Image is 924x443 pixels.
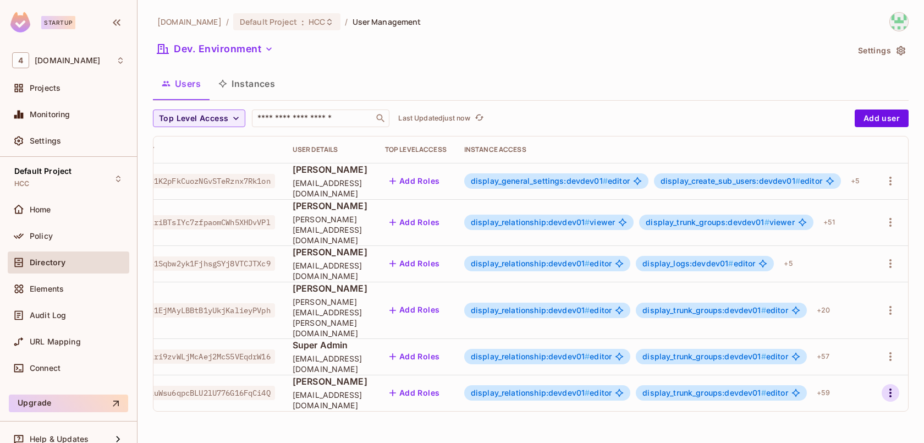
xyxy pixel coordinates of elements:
span: [PERSON_NAME] [293,163,367,176]
div: User Details [293,145,367,154]
span: # [585,259,590,268]
span: Policy [30,232,53,240]
span: Directory [30,258,65,267]
span: display_create_sub_users:devdev01 [661,176,800,185]
span: : [301,18,305,26]
span: user_31EjMAyLBBtB1yUkjKalieyPVph [123,303,275,318]
span: viewer [471,218,615,227]
span: user_2ri9zvWLjMcAej2McS5VEqdrW16 [123,349,275,364]
span: [PERSON_NAME][EMAIL_ADDRESS][PERSON_NAME][DOMAIN_NAME] [293,297,367,338]
span: display_relationship:devdev01 [471,352,590,361]
span: display_logs:devdev01 [642,259,733,268]
span: user_31K2pFkCuozNGvSTeRznx7Rk1on [123,174,275,188]
span: [PERSON_NAME] [293,282,367,294]
span: # [728,259,733,268]
span: # [603,176,608,185]
img: SReyMgAAAABJRU5ErkJggg== [10,12,30,32]
span: user_2uWsu6qpcBLU2lU776G16FqCi4Q [123,386,275,400]
li: / [226,17,229,27]
span: [PERSON_NAME] [293,200,367,212]
span: Elements [30,285,64,293]
span: display_trunk_groups:devdev01 [646,217,769,227]
span: display_trunk_groups:devdev01 [642,352,766,361]
span: Settings [30,136,61,145]
span: HCC [309,17,325,27]
span: Projects [30,84,61,92]
span: # [585,305,590,315]
span: Super Admin [293,339,367,351]
span: display_trunk_groups:devdev01 [642,388,766,397]
span: the active workspace [157,17,222,27]
span: editor [642,259,755,268]
button: Add Roles [385,255,444,272]
span: editor [471,177,630,185]
span: viewer [646,218,794,227]
span: # [585,388,590,397]
div: User Key [123,145,275,154]
span: Connect [30,364,61,373]
span: # [765,217,769,227]
button: Dev. Environment [153,40,278,58]
span: editor [471,259,612,268]
span: display_relationship:devdev01 [471,388,590,397]
span: 4 [12,52,29,68]
span: # [761,305,766,315]
span: HCC [14,179,29,188]
div: Startup [41,16,75,29]
div: + 5 [846,172,864,190]
button: Users [153,70,210,97]
button: refresh [472,112,486,125]
li: / [345,17,348,27]
span: Monitoring [30,110,70,119]
span: editor [642,389,788,397]
span: display_relationship:devdev01 [471,305,590,315]
div: + 59 [812,384,834,402]
span: # [795,176,800,185]
div: + 51 [819,214,839,231]
span: [PERSON_NAME] [293,246,367,258]
span: Workspace: 46labs.com [35,56,100,65]
button: Instances [210,70,284,97]
span: [EMAIL_ADDRESS][DOMAIN_NAME] [293,178,367,199]
span: Home [30,205,51,214]
button: Add Roles [385,172,444,190]
span: editor [642,352,788,361]
span: User Management [353,17,421,27]
span: [PERSON_NAME] [293,375,367,387]
span: Default Project [240,17,297,27]
span: Top Level Access [159,112,228,125]
button: Settings [854,42,909,59]
button: Add Roles [385,384,444,402]
span: # [761,388,766,397]
span: editor [471,306,612,315]
div: + 57 [812,348,834,365]
span: editor [642,306,788,315]
button: Upgrade [9,395,128,412]
button: Top Level Access [153,110,245,127]
div: + 5 [779,255,797,272]
span: display_relationship:devdev01 [471,217,590,227]
p: Last Updated just now [398,114,470,123]
span: display_relationship:devdev01 [471,259,590,268]
span: Click to refresh data [470,112,486,125]
div: Instance Access [464,145,864,154]
span: editor [471,352,612,361]
span: [EMAIL_ADDRESS][DOMAIN_NAME] [293,390,367,411]
span: URL Mapping [30,337,81,346]
div: + 20 [812,302,834,319]
img: usama.ali@46labs.com [890,13,908,31]
span: # [585,352,590,361]
span: Audit Log [30,311,66,320]
span: editor [661,177,822,185]
span: # [585,217,590,227]
button: Add Roles [385,348,444,365]
span: [EMAIL_ADDRESS][DOMAIN_NAME] [293,353,367,374]
span: display_trunk_groups:devdev01 [642,305,766,315]
span: # [761,352,766,361]
span: [EMAIL_ADDRESS][DOMAIN_NAME] [293,260,367,281]
span: refresh [475,113,484,124]
span: Default Project [14,167,71,176]
span: display_general_settings:devdev01 [471,176,608,185]
button: Add user [855,110,909,127]
button: Add Roles [385,302,444,319]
